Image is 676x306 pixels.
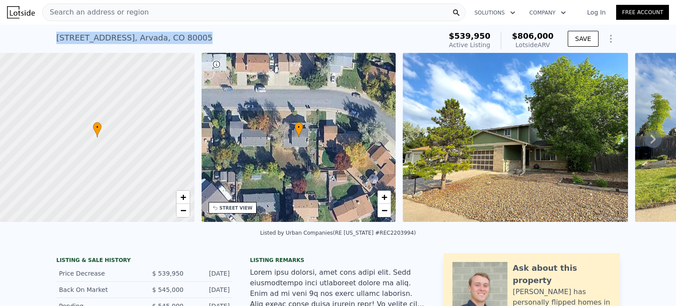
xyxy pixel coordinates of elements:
[152,270,184,277] span: $ 539,950
[250,257,426,264] div: Listing remarks
[577,8,616,17] a: Log In
[382,192,387,203] span: +
[56,32,213,44] div: [STREET_ADDRESS] , Arvada , CO 80005
[294,123,303,131] span: •
[191,285,230,294] div: [DATE]
[449,31,491,41] span: $539,950
[522,5,573,21] button: Company
[568,31,599,47] button: SAVE
[152,286,184,293] span: $ 545,000
[93,123,102,131] span: •
[191,269,230,278] div: [DATE]
[93,122,102,137] div: •
[382,205,387,216] span: −
[56,257,232,265] div: LISTING & SALE HISTORY
[59,285,137,294] div: Back On Market
[403,53,628,222] img: Sale: 135250563 Parcel: 7035580
[59,269,137,278] div: Price Decrease
[378,191,391,204] a: Zoom in
[260,230,416,236] div: Listed by Urban Companies (RE [US_STATE] #REC2203994)
[180,205,186,216] span: −
[467,5,522,21] button: Solutions
[378,204,391,217] a: Zoom out
[513,262,611,287] div: Ask about this property
[7,6,35,18] img: Lotside
[512,31,554,41] span: $806,000
[449,41,490,48] span: Active Listing
[180,192,186,203] span: +
[512,41,554,49] div: Lotside ARV
[220,205,253,211] div: STREET VIEW
[294,122,303,137] div: •
[602,30,620,48] button: Show Options
[616,5,669,20] a: Free Account
[176,191,190,204] a: Zoom in
[43,7,149,18] span: Search an address or region
[176,204,190,217] a: Zoom out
